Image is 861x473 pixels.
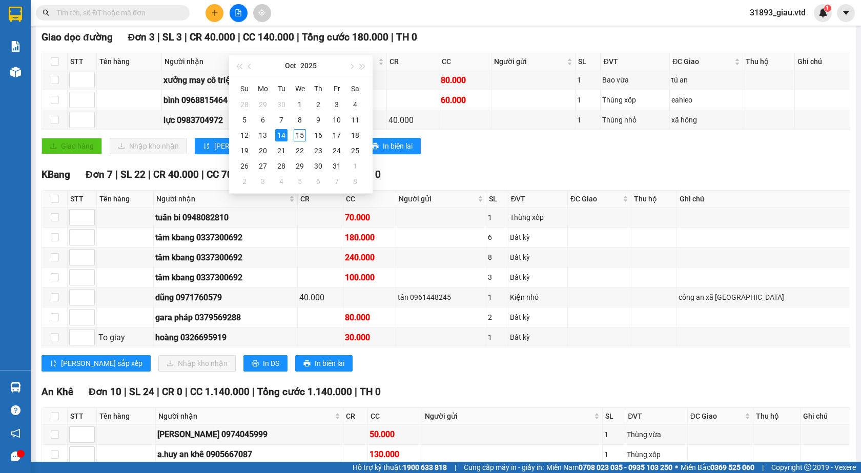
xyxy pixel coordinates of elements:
td: 2025-11-05 [291,174,309,189]
span: message [11,451,20,461]
img: warehouse-icon [10,67,21,77]
span: question-circle [11,405,20,415]
th: Th [309,80,327,97]
img: icon-new-feature [818,8,828,17]
span: Đơn 3 [128,31,155,43]
div: 80.000 [345,311,394,324]
span: | [115,169,118,180]
th: Sa [346,80,364,97]
div: 80.000 [441,74,489,87]
th: SL [576,53,601,70]
td: 2025-10-12 [235,128,254,143]
div: 8 [294,114,306,126]
th: Tên hàng [97,191,154,208]
span: | [455,462,456,473]
div: 130.000 [370,448,421,461]
td: 2025-10-18 [346,128,364,143]
th: Ghi chú [801,408,850,425]
span: Người gửi [494,56,565,67]
div: 1 [577,94,599,106]
td: 2025-10-15 [291,128,309,143]
div: gara pháp 0379569288 [155,311,296,324]
span: Người nhận [158,410,333,422]
td: 2025-10-17 [327,128,346,143]
span: Gửi: [9,10,25,20]
div: lực 0983704972 [163,114,385,127]
span: | [762,462,764,473]
td: 2025-10-24 [327,143,346,158]
span: CR 0 [162,386,182,398]
td: 2025-10-25 [346,143,364,158]
span: Hỗ trợ kỹ thuật: [353,462,447,473]
th: Fr [327,80,346,97]
input: Tìm tên, số ĐT hoặc mã đơn [56,7,177,18]
td: 2025-10-28 [272,158,291,174]
div: 25 [349,145,361,157]
button: aim [253,4,271,22]
span: notification [11,428,20,438]
th: ĐVT [625,408,688,425]
div: 1 [488,332,506,343]
div: 3 [331,98,343,111]
span: Người gửi [399,193,476,204]
div: 3 [488,272,506,283]
div: 28 [238,98,251,111]
div: 3 [257,175,269,188]
td: 2025-09-28 [235,97,254,112]
span: [PERSON_NAME] sắp xếp [214,140,296,152]
div: tú an [671,74,741,86]
td: 2025-11-07 [327,174,346,189]
th: CC [368,408,423,425]
td: 2025-10-04 [346,97,364,112]
th: CC [343,191,396,208]
td: 2025-10-03 [327,97,346,112]
div: [PERSON_NAME] 0974045999 [157,428,341,441]
span: | [201,169,204,180]
td: 2025-10-30 [309,158,327,174]
button: plus [206,4,223,22]
div: 180.000 [345,231,394,244]
td: 2025-10-21 [272,143,291,158]
div: 1 [349,160,361,172]
div: 4 [275,175,288,188]
span: An Khê [42,386,73,398]
div: Thùng vừa [627,429,686,440]
td: 2025-10-10 [327,112,346,128]
span: | [157,386,159,398]
span: ĐC Giao [690,410,743,422]
button: Oct [285,55,296,76]
sup: 1 [824,5,831,12]
span: Giao dọc đường [42,31,113,43]
span: TH 0 [360,386,381,398]
span: CR : [8,73,24,84]
span: | [185,386,188,398]
th: Thu hộ [753,408,801,425]
div: 8 [349,175,361,188]
td: 2025-10-11 [346,112,364,128]
div: Thùng xốp [602,94,668,106]
button: file-add [230,4,248,22]
div: 70.000 [345,211,394,224]
th: Ghi chú [795,53,850,70]
span: aim [258,9,265,16]
div: tâm kbang 0337300692 [155,271,296,284]
span: caret-down [842,8,851,17]
span: printer [303,360,311,368]
div: 1 [294,98,306,111]
span: CC 1.140.000 [190,386,250,398]
div: tâm kbang 0337300692 [155,251,296,264]
th: Tên hàng [97,408,156,425]
div: 30.000 [345,331,394,344]
div: 6 [312,175,324,188]
div: 19 [238,145,251,157]
div: 2 [488,312,506,323]
button: printerIn biên lai [295,355,353,372]
div: công an xã [GEOGRAPHIC_DATA] [679,292,848,303]
span: CC 140.000 [243,31,294,43]
button: sort-ascending[PERSON_NAME] sắp xếp [195,138,304,154]
span: search [43,9,50,16]
div: 7 [275,114,288,126]
div: eahleo [671,94,741,106]
td: 2025-10-22 [291,143,309,158]
div: 100.000 [345,271,394,284]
